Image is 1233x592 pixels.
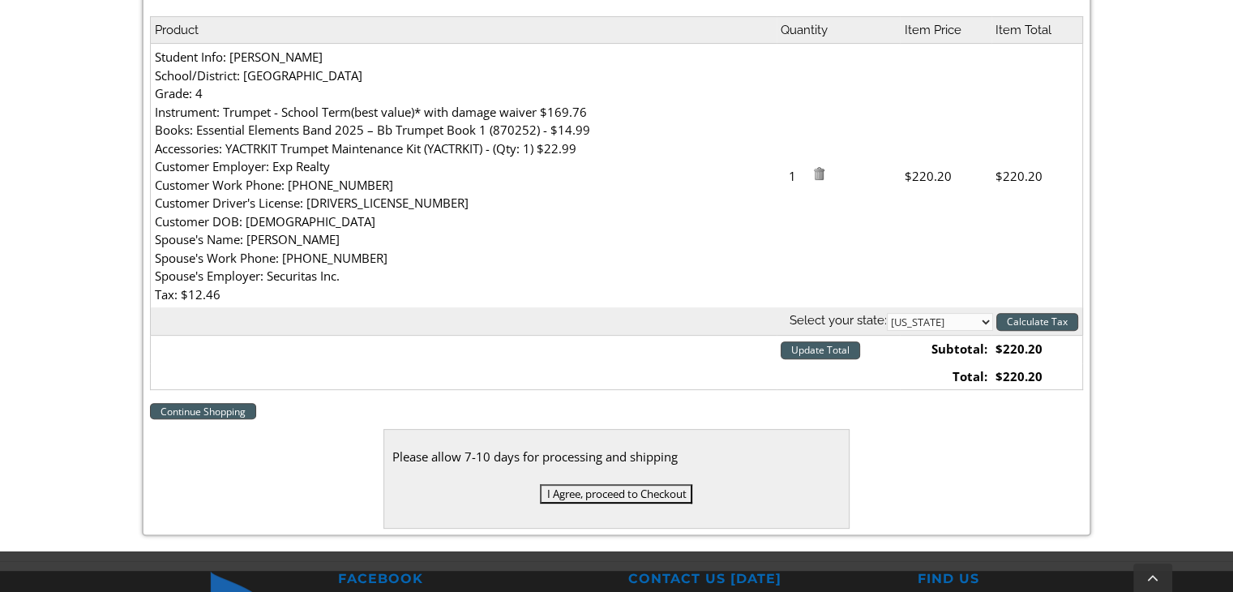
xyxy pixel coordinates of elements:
h2: FACEBOOK [338,571,605,588]
input: I Agree, proceed to Checkout [540,484,692,504]
a: Remove item from cart [812,168,825,184]
img: Remove Item [812,167,825,180]
td: Subtotal: [900,335,991,362]
td: Student Info: [PERSON_NAME] School/District: [GEOGRAPHIC_DATA] Grade: 4 Instrument: Trumpet - Sch... [150,44,777,308]
td: $220.20 [900,44,991,308]
a: Continue Shopping [150,403,256,419]
th: Quantity [777,16,900,44]
th: Product [150,16,777,44]
th: Item Total [991,16,1082,44]
input: Update Total [781,341,860,359]
select: State billing address [887,313,993,331]
th: Item Price [900,16,991,44]
td: $220.20 [991,44,1082,308]
span: 1 [781,167,809,186]
td: Total: [900,363,991,390]
div: Please allow 7-10 days for processing and shipping [392,446,841,467]
h2: CONTACT US [DATE] [628,571,895,588]
td: $220.20 [991,363,1082,390]
input: Calculate Tax [996,313,1078,331]
td: $220.20 [991,335,1082,362]
th: Select your state: [150,307,1082,335]
h2: FIND US [918,571,1184,588]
